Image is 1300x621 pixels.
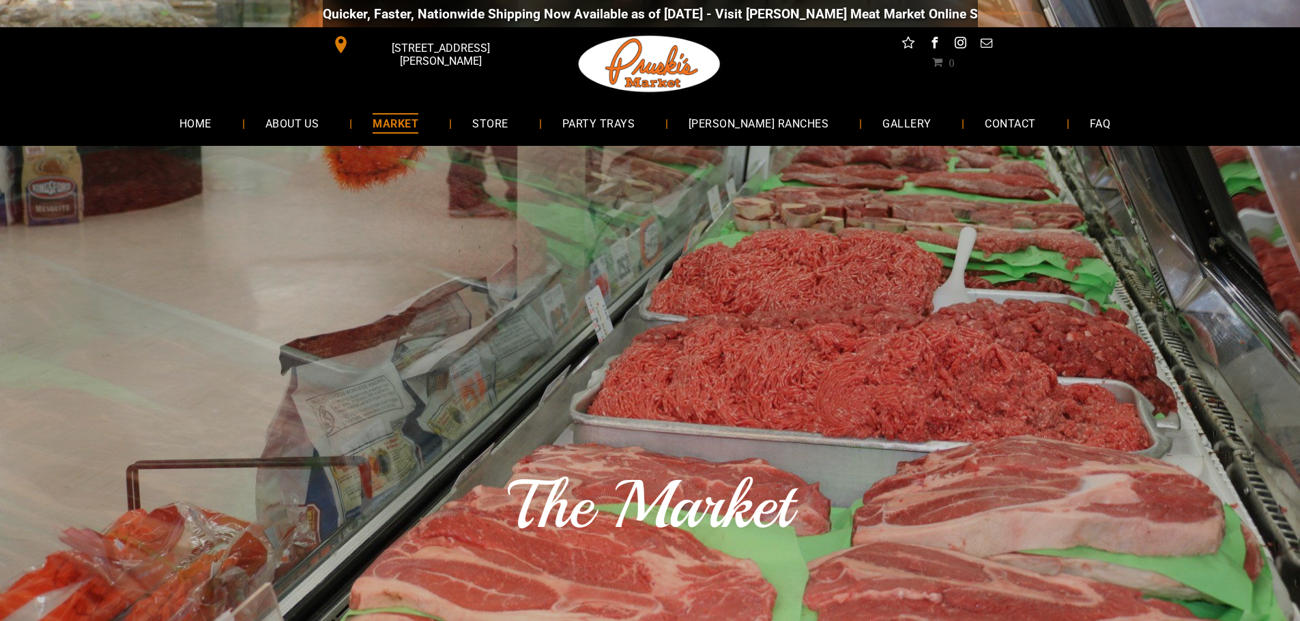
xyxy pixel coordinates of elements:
[1069,105,1131,141] a: FAQ
[951,34,969,55] a: instagram
[352,35,528,74] span: [STREET_ADDRESS][PERSON_NAME]
[576,27,723,101] img: Pruski-s+Market+HQ+Logo2-1920w.png
[542,105,655,141] a: PARTY TRAYS
[668,105,849,141] a: [PERSON_NAME] RANCHES
[949,57,954,67] span: 0
[508,463,792,547] span: The Market
[452,105,528,141] a: STORE
[977,34,995,55] a: email
[245,105,340,141] a: ABOUT US
[925,34,943,55] a: facebook
[964,105,1056,141] a: CONTACT
[862,105,951,141] a: GALLERY
[323,34,532,55] a: [STREET_ADDRESS][PERSON_NAME]
[159,105,232,141] a: HOME
[899,34,917,55] a: Social network
[352,105,439,141] a: MARKET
